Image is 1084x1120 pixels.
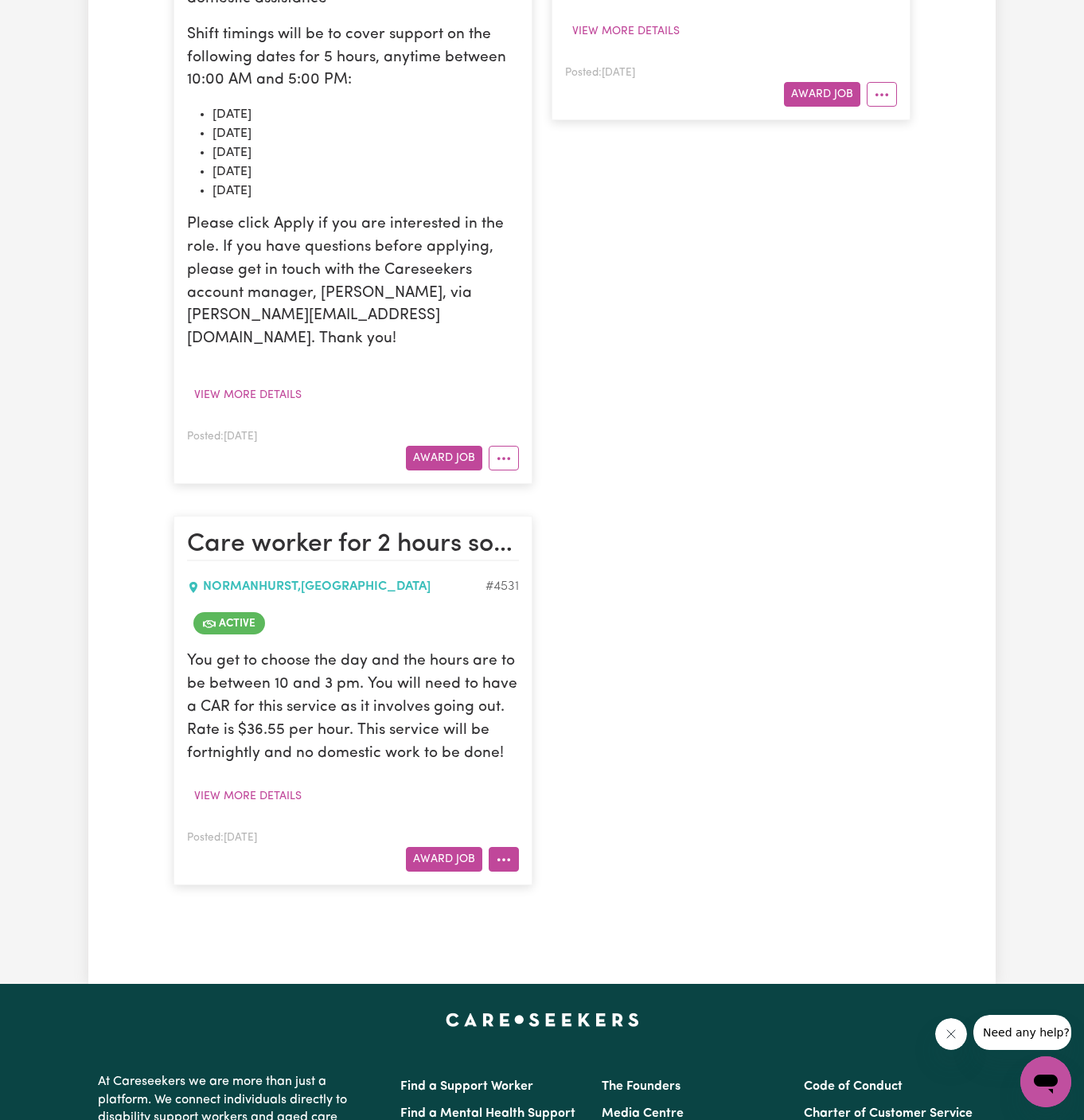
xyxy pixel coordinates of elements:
[565,19,687,44] button: View more details
[213,162,519,181] li: [DATE]
[602,1080,680,1093] a: The Founders
[446,1013,639,1025] a: Careseekers home page
[804,1107,973,1120] a: Charter of Customer Service
[602,1107,684,1120] a: Media Centre
[784,82,860,107] button: Award Job
[973,1015,1071,1050] iframe: Message from company
[213,181,519,201] li: [DATE]
[187,529,519,561] h2: Care worker for 2 hours social support
[213,105,519,124] li: [DATE]
[867,82,897,107] button: More options
[406,446,482,470] button: Award Job
[213,143,519,162] li: [DATE]
[193,612,265,634] span: Job is active
[406,847,482,872] button: Award Job
[187,784,309,809] button: View more details
[187,577,485,596] div: NORMANHURST , [GEOGRAPHIC_DATA]
[400,1080,533,1093] a: Find a Support Worker
[489,847,519,872] button: More options
[187,431,257,442] span: Posted: [DATE]
[187,833,257,843] span: Posted: [DATE]
[489,446,519,470] button: More options
[187,213,519,351] p: Please click Apply if you are interested in the role. If you have questions before applying, plea...
[565,68,635,78] span: Posted: [DATE]
[485,577,519,596] div: Job ID #4531
[1020,1056,1071,1107] iframe: Button to launch messaging window
[187,24,519,92] p: Shift timings will be to cover support on the following dates for 5 hours, anytime between 10:00 ...
[187,383,309,408] button: View more details
[213,124,519,143] li: [DATE]
[935,1018,967,1050] iframe: Close message
[804,1080,903,1093] a: Code of Conduct
[187,650,519,765] p: You get to choose the day and the hours are to be between 10 and 3 pm. You will need to have a CA...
